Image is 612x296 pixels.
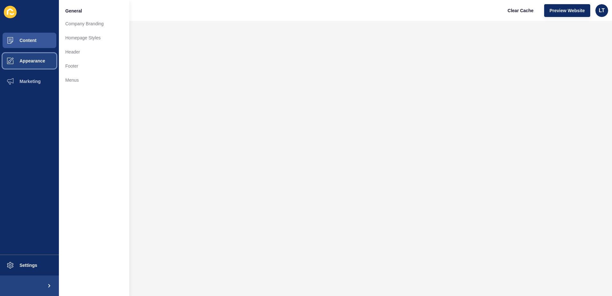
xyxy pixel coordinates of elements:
span: Preview Website [550,7,585,14]
a: Menus [59,73,129,87]
a: Company Branding [59,17,129,31]
span: General [65,8,82,14]
a: Header [59,45,129,59]
span: Clear Cache [508,7,534,14]
a: Footer [59,59,129,73]
a: Homepage Styles [59,31,129,45]
button: Preview Website [544,4,590,17]
button: Clear Cache [502,4,539,17]
span: LT [599,7,605,14]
